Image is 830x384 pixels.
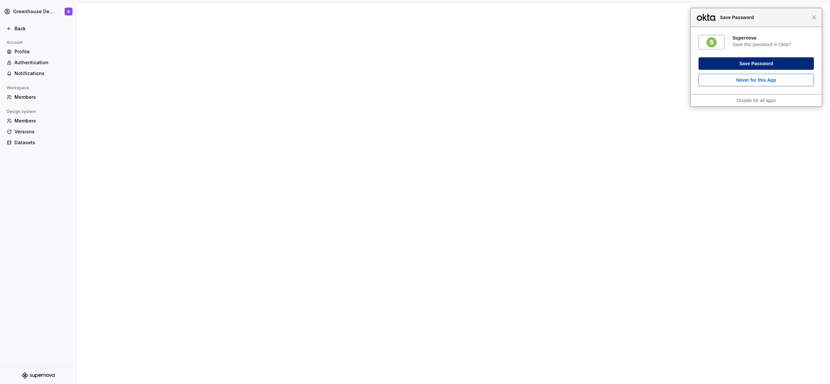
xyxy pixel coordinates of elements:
div: Members [14,118,70,124]
a: Notifications [4,68,72,79]
a: Datasets [4,137,72,148]
a: Back [4,23,72,34]
span: Close [812,15,816,20]
button: Never for this App [699,74,814,86]
div: Workspace [4,84,32,92]
div: B [68,9,70,14]
div: Notifications [14,70,70,77]
div: Supernova [732,35,814,41]
div: Versions [14,128,70,135]
svg: Supernova Logo [22,372,55,379]
a: Members [4,116,72,126]
button: Greenhouse Design SystemB [1,4,75,19]
a: Disable for all apps [736,98,776,103]
a: Versions [4,126,72,137]
div: Authentication [14,59,70,66]
div: Profile [14,48,70,55]
div: Members [14,94,70,100]
span: Save Password [717,14,812,21]
img: +tUtkAAAAAZJREFUAwAd4IbCpUCo3QAAAABJRU5ErkJggg== [706,37,717,48]
div: Datasets [14,139,70,146]
div: Save this password in Okta? [732,41,814,47]
div: Account [4,39,25,46]
div: Design system [4,108,39,116]
button: Save Password [699,57,814,70]
a: Members [4,92,72,102]
div: Greenhouse Design System [13,8,55,15]
a: Authentication [4,57,72,68]
div: Back [14,25,70,32]
a: Profile [4,46,72,57]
